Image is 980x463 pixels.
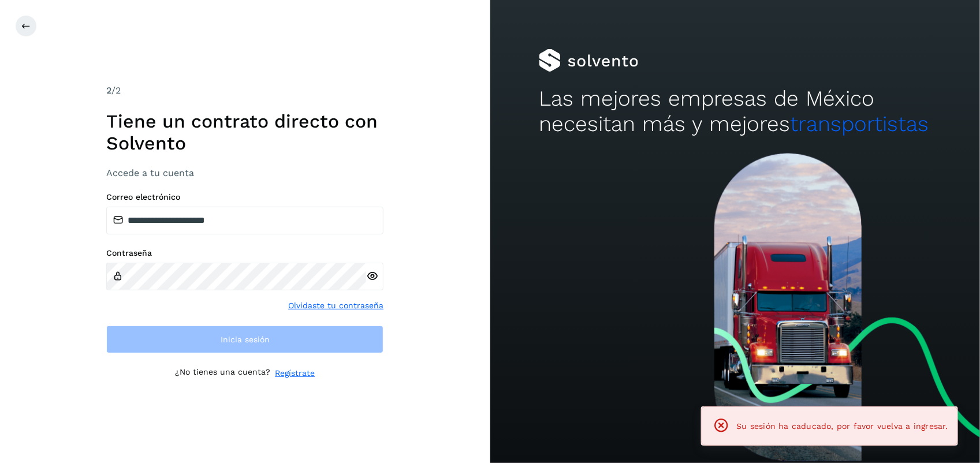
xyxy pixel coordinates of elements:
h3: Accede a tu cuenta [106,167,383,178]
span: Inicia sesión [221,335,270,343]
p: ¿No tienes una cuenta? [175,367,270,379]
a: Regístrate [275,367,315,379]
h1: Tiene un contrato directo con Solvento [106,110,383,155]
a: Olvidaste tu contraseña [288,300,383,312]
h2: Las mejores empresas de México necesitan más y mejores [539,86,931,137]
span: Su sesión ha caducado, por favor vuelva a ingresar. [737,421,948,431]
span: transportistas [790,111,929,136]
button: Inicia sesión [106,326,383,353]
label: Correo electrónico [106,192,383,202]
label: Contraseña [106,248,383,258]
span: 2 [106,85,111,96]
div: /2 [106,84,383,98]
